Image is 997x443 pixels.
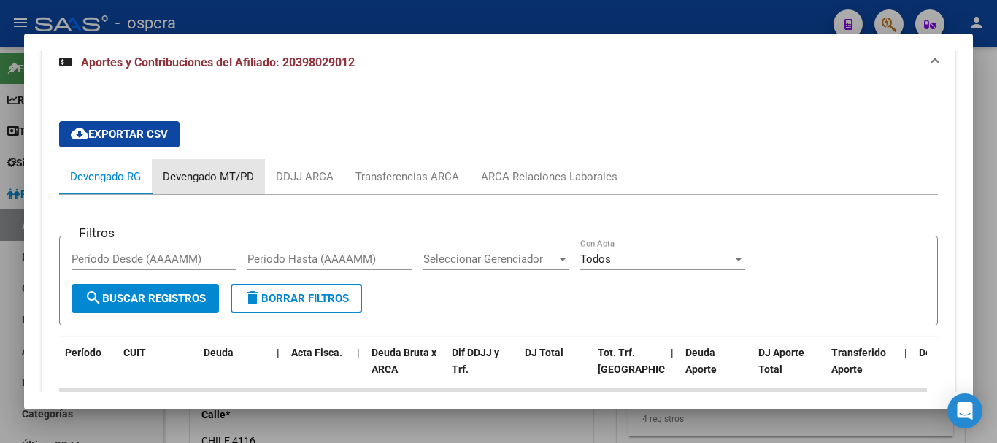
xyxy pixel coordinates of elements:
[285,337,351,401] datatable-header-cell: Acta Fisca.
[355,169,459,185] div: Transferencias ARCA
[276,169,334,185] div: DDJJ ARCA
[71,125,88,142] mat-icon: cloud_download
[752,337,825,401] datatable-header-cell: DJ Aporte Total
[372,347,436,375] span: Deuda Bruta x ARCA
[825,337,898,401] datatable-header-cell: Transferido Aporte
[423,253,556,266] span: Seleccionar Gerenciador
[85,292,206,305] span: Buscar Registros
[71,128,168,141] span: Exportar CSV
[913,337,986,401] datatable-header-cell: Deuda Contr.
[598,347,697,375] span: Tot. Trf. [GEOGRAPHIC_DATA]
[198,337,271,401] datatable-header-cell: Deuda
[592,337,665,401] datatable-header-cell: Tot. Trf. Bruto
[271,337,285,401] datatable-header-cell: |
[231,284,362,313] button: Borrar Filtros
[123,347,146,358] span: CUIT
[204,347,234,358] span: Deuda
[685,347,717,375] span: Deuda Aporte
[671,347,674,358] span: |
[59,121,180,147] button: Exportar CSV
[519,337,592,401] datatable-header-cell: DJ Total
[680,337,752,401] datatable-header-cell: Deuda Aporte
[366,337,446,401] datatable-header-cell: Deuda Bruta x ARCA
[65,347,101,358] span: Período
[244,292,349,305] span: Borrar Filtros
[42,39,955,86] mat-expansion-panel-header: Aportes y Contribuciones del Afiliado: 20398029012
[919,347,979,358] span: Deuda Contr.
[947,393,982,428] div: Open Intercom Messenger
[70,169,141,185] div: Devengado RG
[85,289,102,307] mat-icon: search
[291,347,342,358] span: Acta Fisca.
[446,337,519,401] datatable-header-cell: Dif DDJJ y Trf.
[72,284,219,313] button: Buscar Registros
[758,347,804,375] span: DJ Aporte Total
[665,337,680,401] datatable-header-cell: |
[831,347,886,375] span: Transferido Aporte
[118,337,198,401] datatable-header-cell: CUIT
[81,55,355,69] span: Aportes y Contribuciones del Afiliado: 20398029012
[481,169,617,185] div: ARCA Relaciones Laborales
[351,337,366,401] datatable-header-cell: |
[59,337,118,401] datatable-header-cell: Período
[904,347,907,358] span: |
[244,289,261,307] mat-icon: delete
[357,347,360,358] span: |
[163,169,254,185] div: Devengado MT/PD
[580,253,611,266] span: Todos
[898,337,913,401] datatable-header-cell: |
[525,347,563,358] span: DJ Total
[452,347,499,375] span: Dif DDJJ y Trf.
[277,347,280,358] span: |
[72,225,122,241] h3: Filtros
